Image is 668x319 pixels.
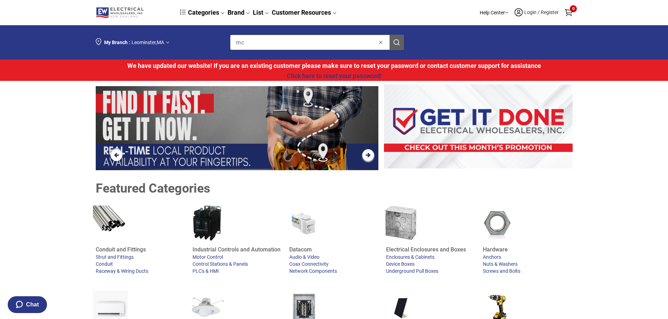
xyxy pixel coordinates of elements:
a: Login / Register [514,7,559,18]
span: Chat [26,301,39,308]
a: Enclosures & Cabinets [386,254,476,260]
a: Underground Pull Boxes [386,268,476,274]
span: 0 [570,5,577,12]
a: Conduit and Fittings [96,247,185,253]
a: Brand [228,9,250,16]
a: Audio & Video [289,254,368,260]
img: Contactor [190,206,225,241]
p: Help Center [480,9,505,16]
img: Logo [96,7,147,19]
a: Logo [96,7,167,19]
a: Device Boxes [386,261,476,267]
span: My Branch : [104,40,130,45]
a: Coax Connectivity [289,261,368,267]
a: Raceway & Wiring Ducts [96,268,185,274]
a: Strut and Fittings [96,254,185,260]
a: Conduit [96,261,185,267]
span: Leominster , MA [131,40,164,45]
div: Section row [96,30,573,54]
img: dcb64e45f5418a636573a8ace67a09fc.svg [180,9,186,15]
div: We have updated our website! If you are an existing customer please make sure to reset your passw... [96,60,573,71]
div: Featured Categories [96,181,573,196]
a: Electrical Enclosures and Boxes [386,247,476,253]
a: Nuts & Washers [483,261,573,267]
a: Anchors [483,254,573,260]
div: Section row [382,4,573,21]
a: Screws and Bolts [483,268,573,274]
button: Chat [7,296,48,314]
img: Arrow [166,41,169,44]
img: hex nuts [480,206,515,241]
input: Clear search fieldSearch Products [230,35,378,50]
img: ethernet connectors [286,206,322,241]
section: slider [96,84,378,170]
div: Current slide is 2 of 4 [96,84,378,170]
a: Datacom [289,247,368,253]
img: conduit [93,206,128,241]
span: Login / Register [524,9,559,15]
a: PLC's & HMI [193,268,282,274]
a: Industrial Controls and Automation [193,247,282,253]
img: switch boxes [383,206,418,241]
a: Control Stations & Panels [193,261,282,267]
button: Next Slide [362,149,374,161]
div: Help Center [480,4,508,21]
a: List [253,9,269,16]
a: Customer Resources [272,9,337,16]
button: Clear search field [378,35,389,50]
a: Network Components [289,268,368,274]
button: Search Products [390,35,404,50]
button: Previous Slide [110,149,122,161]
a: Categories [180,9,225,16]
a: Motor Control [193,254,282,260]
div: Section row [96,30,415,54]
a: Hardware [483,247,573,253]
